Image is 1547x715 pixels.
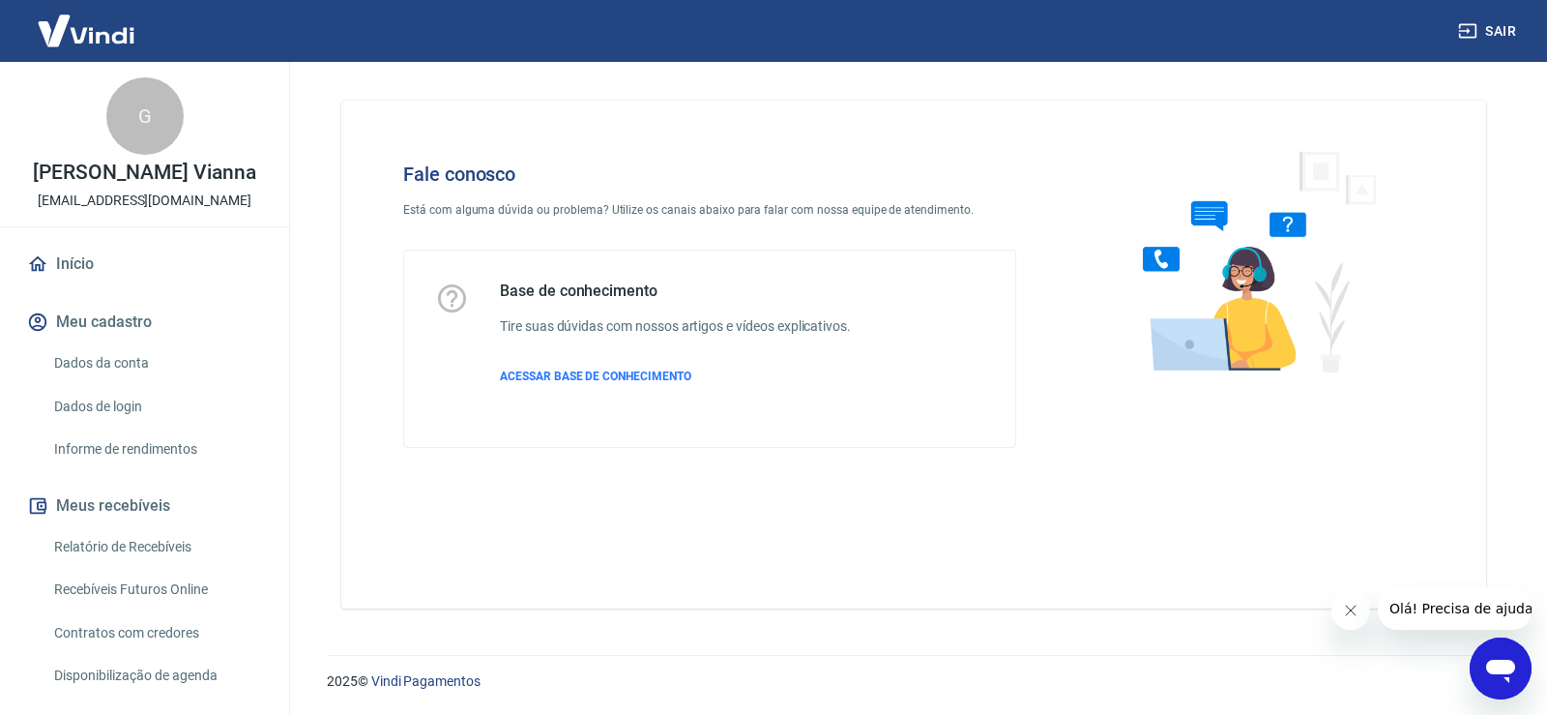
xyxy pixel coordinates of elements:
span: ACESSAR BASE DE CONHECIMENTO [500,370,691,383]
a: Início [23,243,266,285]
button: Meu cadastro [23,301,266,343]
div: G [106,77,184,155]
p: Está com alguma dúvida ou problema? Utilize os canais abaixo para falar com nossa equipe de atend... [403,201,1016,219]
button: Sair [1454,14,1524,49]
img: Fale conosco [1104,132,1398,390]
button: Meus recebíveis [23,485,266,527]
a: Relatório de Recebíveis [46,527,266,567]
p: [PERSON_NAME] Vianna [33,163,255,183]
a: Vindi Pagamentos [371,673,481,689]
img: Vindi [23,1,149,60]
span: Olá! Precisa de ajuda? [12,14,162,29]
a: Dados de login [46,387,266,427]
h6: Tire suas dúvidas com nossos artigos e vídeos explicativos. [500,316,851,337]
a: Disponibilização de agenda [46,656,266,696]
iframe: Mensagem da empresa [1378,587,1532,630]
iframe: Fechar mensagem [1331,591,1370,630]
a: Dados da conta [46,343,266,383]
a: ACESSAR BASE DE CONHECIMENTO [500,368,851,385]
a: Recebíveis Futuros Online [46,570,266,610]
p: [EMAIL_ADDRESS][DOMAIN_NAME] [38,191,251,211]
a: Informe de rendimentos [46,430,266,469]
iframe: Botão para abrir a janela de mensagens [1470,638,1532,700]
a: Contratos com credores [46,613,266,653]
h4: Fale conosco [403,163,1016,186]
h5: Base de conhecimento [500,282,851,301]
p: 2025 © [327,671,1501,692]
